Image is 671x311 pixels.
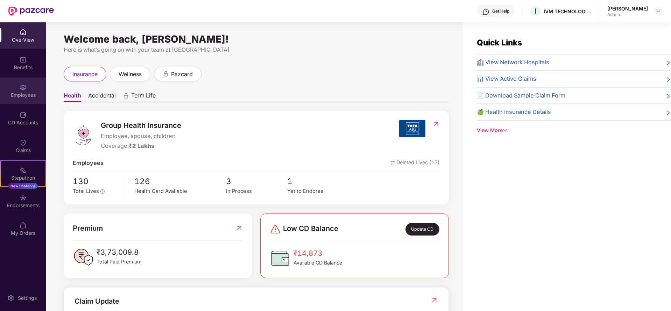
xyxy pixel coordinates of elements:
span: wellness [119,70,142,79]
img: New Pazcare Logo [8,7,54,16]
div: Get Help [492,8,509,14]
div: animation [123,93,129,99]
span: Group Health Insurance [101,120,181,131]
img: deleteIcon [390,161,395,165]
div: Stepathon [1,174,45,181]
div: Here is what’s going on with your team at [GEOGRAPHIC_DATA] [64,45,449,54]
div: Update CD [405,223,439,236]
img: svg+xml;base64,PHN2ZyBpZD0iQ2xhaW0iIHhtbG5zPSJodHRwOi8vd3d3LnczLm9yZy8yMDAwL3N2ZyIgd2lkdGg9IjIwIi... [20,139,27,146]
span: Low CD Balance [283,223,338,236]
span: Term Life [131,92,156,102]
img: logo [73,125,94,146]
span: 🍏 Health Insurance Details [477,108,551,117]
span: 1 [287,175,348,188]
div: Settings [16,295,39,302]
span: Premium [73,223,103,234]
span: ₹2 Lakhs [129,142,154,149]
span: Total Lives [73,188,99,194]
span: right [665,76,671,84]
div: animation [163,71,169,77]
span: I [535,7,536,15]
span: Available CD Balance [294,259,342,267]
span: 📄 Download Sample Claim Form [477,91,565,100]
img: RedirectIcon [431,297,438,304]
span: Employee, spouse, children [101,132,181,141]
img: svg+xml;base64,PHN2ZyBpZD0iSGVscC0zMngzMiIgeG1sbnM9Imh0dHA6Ly93d3cudzMub3JnLzIwMDAvc3ZnIiB3aWR0aD... [482,8,489,15]
div: View More [477,126,671,134]
span: Total Paid Premium [97,258,142,266]
img: PaidPremiumIcon [73,247,94,268]
img: svg+xml;base64,PHN2ZyBpZD0iTXlfT3JkZXJzIiBkYXRhLW5hbWU9Ik15IE9yZGVycyIgeG1sbnM9Imh0dHA6Ly93d3cudz... [20,222,27,229]
img: svg+xml;base64,PHN2ZyBpZD0iSG9tZSIgeG1sbnM9Imh0dHA6Ly93d3cudzMub3JnLzIwMDAvc3ZnIiB3aWR0aD0iMjAiIG... [20,29,27,36]
span: right [665,93,671,100]
img: svg+xml;base64,PHN2ZyBpZD0iQmVuZWZpdHMiIHhtbG5zPSJodHRwOi8vd3d3LnczLm9yZy8yMDAwL3N2ZyIgd2lkdGg9Ij... [20,56,27,63]
img: svg+xml;base64,PHN2ZyBpZD0iRW5kb3JzZW1lbnRzIiB4bWxucz0iaHR0cDovL3d3dy53My5vcmcvMjAwMC9zdmciIHdpZH... [20,194,27,201]
span: 📊 View Active Claims [477,74,536,84]
span: ₹3,73,009.8 [97,247,142,258]
span: right [665,109,671,117]
span: right [665,59,671,67]
img: RedirectIcon [432,121,440,128]
span: Employees [73,159,104,168]
img: svg+xml;base64,PHN2ZyBpZD0iRHJvcGRvd24tMzJ4MzIiIHhtbG5zPSJodHRwOi8vd3d3LnczLm9yZy8yMDAwL3N2ZyIgd2... [656,8,661,14]
span: down [503,128,508,133]
span: Quick Links [477,38,522,47]
div: In Process [226,187,287,195]
span: Accidental [88,92,116,102]
div: IVM TECHNOLOGIES LLP [544,8,593,15]
div: Yet to Endorse [287,187,348,195]
img: svg+xml;base64,PHN2ZyBpZD0iRGFuZ2VyLTMyeDMyIiB4bWxucz0iaHR0cDovL3d3dy53My5vcmcvMjAwMC9zdmciIHdpZH... [270,224,281,235]
div: Claim Update [75,296,119,307]
div: Admin [607,12,648,17]
img: svg+xml;base64,PHN2ZyB4bWxucz0iaHR0cDovL3d3dy53My5vcmcvMjAwMC9zdmciIHdpZHRoPSIyMSIgaGVpZ2h0PSIyMC... [20,167,27,174]
img: svg+xml;base64,PHN2ZyBpZD0iQ0RfQWNjb3VudHMiIGRhdGEtbmFtZT0iQ0QgQWNjb3VudHMiIHhtbG5zPSJodHRwOi8vd3... [20,111,27,118]
img: RedirectIcon [235,223,243,234]
span: insurance [72,70,98,79]
span: Health [64,92,81,102]
span: info-circle [100,189,105,194]
img: CDBalanceIcon [270,248,291,269]
span: ₹14,873 [294,248,342,259]
span: 3 [226,175,287,188]
div: Coverage: [101,142,181,151]
div: Health Card Available [134,187,226,195]
span: pazcard [171,70,193,79]
div: Welcome back, [PERSON_NAME]! [64,36,449,42]
img: insurerIcon [399,120,425,137]
img: svg+xml;base64,PHN2ZyBpZD0iU2V0dGluZy0yMHgyMCIgeG1sbnM9Imh0dHA6Ly93d3cudzMub3JnLzIwMDAvc3ZnIiB3aW... [7,295,14,302]
div: New Challenge [8,183,38,189]
img: svg+xml;base64,PHN2ZyBpZD0iRW1wbG95ZWVzIiB4bWxucz0iaHR0cDovL3d3dy53My5vcmcvMjAwMC9zdmciIHdpZHRoPS... [20,84,27,91]
span: 130 [73,175,119,188]
span: Deleted Lives (17) [390,159,440,168]
div: [PERSON_NAME] [607,5,648,12]
span: 🏥 View Network Hospitals [477,58,549,67]
span: 126 [134,175,226,188]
